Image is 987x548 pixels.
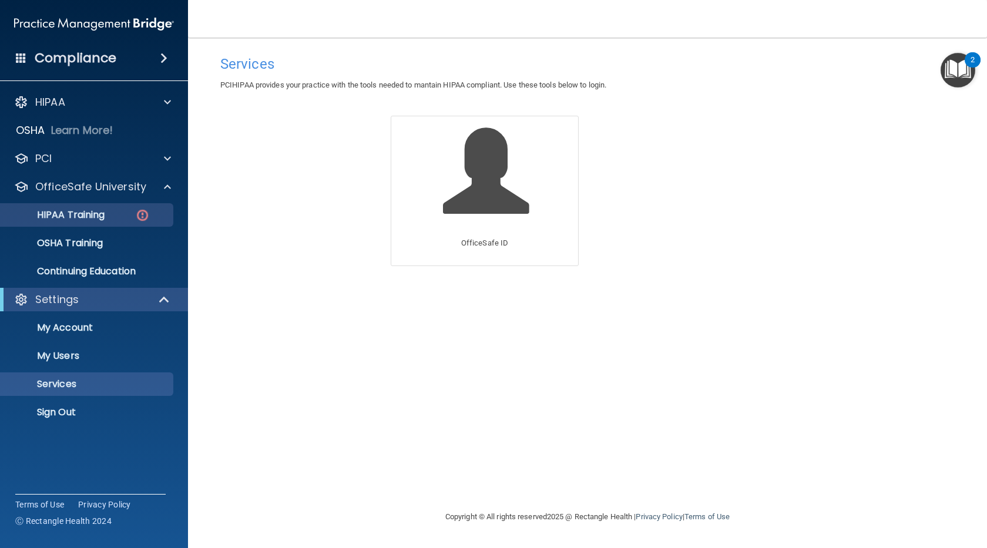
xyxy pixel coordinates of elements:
[35,180,146,194] p: OfficeSafe University
[971,60,975,75] div: 2
[8,209,105,221] p: HIPAA Training
[35,95,65,109] p: HIPAA
[35,152,52,166] p: PCI
[35,50,116,66] h4: Compliance
[35,293,79,307] p: Settings
[14,152,171,166] a: PCI
[8,406,168,418] p: Sign Out
[78,499,131,510] a: Privacy Policy
[461,236,508,250] p: OfficeSafe ID
[220,56,955,72] h4: Services
[636,512,682,521] a: Privacy Policy
[220,80,606,89] span: PCIHIPAA provides your practice with the tools needed to mantain HIPAA compliant. Use these tools...
[14,12,174,36] img: PMB logo
[14,95,171,109] a: HIPAA
[16,123,45,137] p: OSHA
[8,265,168,277] p: Continuing Education
[135,208,150,223] img: danger-circle.6113f641.png
[51,123,113,137] p: Learn More!
[8,350,168,362] p: My Users
[941,53,975,88] button: Open Resource Center, 2 new notifications
[391,116,579,265] a: OfficeSafe ID
[14,293,170,307] a: Settings
[8,378,168,390] p: Services
[15,515,112,527] span: Ⓒ Rectangle Health 2024
[15,499,64,510] a: Terms of Use
[373,498,802,536] div: Copyright © All rights reserved 2025 @ Rectangle Health | |
[684,512,730,521] a: Terms of Use
[14,180,171,194] a: OfficeSafe University
[8,322,168,334] p: My Account
[8,237,103,249] p: OSHA Training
